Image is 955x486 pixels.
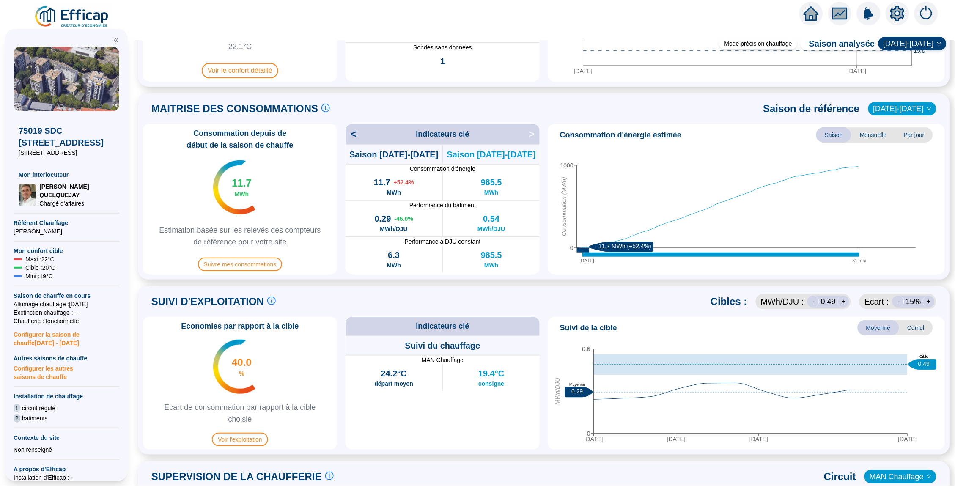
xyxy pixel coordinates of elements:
tspan: 0 [570,244,574,251]
span: départ moyen [374,379,413,388]
span: Votre copropriété est actuellement chauffée à 22.1°C [146,29,334,52]
span: Voir l'exploitation [212,433,268,446]
span: down [927,474,932,479]
span: info-circle [267,297,276,305]
tspan: MWh/DJU [554,377,561,405]
span: Consommation d'énergie [346,165,540,173]
span: -46.0 % [395,214,413,223]
span: Autres saisons de chauffe [14,354,119,362]
span: 985.5 [481,249,502,261]
span: circuit régulé [22,404,55,412]
span: 11.7 [232,176,252,190]
span: 0.49 [821,296,836,308]
span: < [346,127,357,141]
span: Configurer la saison de chauffe [DATE] - [DATE] [14,325,119,347]
span: 2 [14,414,20,423]
span: Mon interlocuteur [19,170,114,179]
div: Non renseigné [14,445,119,454]
text: Moyenne [569,382,585,387]
div: - [892,296,904,308]
text: 0.49 [918,360,930,367]
span: 75019 SDC [STREET_ADDRESS] [19,125,114,148]
span: > [529,127,540,141]
span: SUPERVISION DE LA CHAUFFERIE [151,470,322,483]
span: MWh [387,261,401,269]
span: Ecart de consommation par rapport à la cible choisie [146,401,334,425]
span: Cumul [899,320,933,335]
span: consigne [478,379,504,388]
div: + [837,296,849,308]
span: % [239,369,244,378]
img: Chargé d'affaires [19,184,36,206]
span: Circuit [824,470,856,483]
span: home [804,6,819,21]
span: [PERSON_NAME] [14,227,119,236]
img: efficap energie logo [34,5,110,29]
span: Contexte du site [14,434,119,442]
span: Saison [DATE]-[DATE] [447,148,536,160]
span: Suivi du chauffage [405,340,480,351]
span: batiments [22,414,48,423]
tspan: 31 mai [853,258,867,263]
span: Chaufferie : fonctionnelle [14,317,119,325]
text: 11.7 MWh (+52.4%) [598,243,651,250]
tspan: 0.6 [582,346,591,352]
span: 6.3 [388,249,400,261]
span: 985.5 [481,176,502,188]
tspan: [DATE] [749,436,768,442]
span: down [927,106,932,111]
span: MWh [387,188,401,197]
span: Par jour [895,127,933,143]
span: 40.0 [232,356,252,369]
span: Voir le confort détaillé [202,63,278,78]
span: Sondes sans données [346,43,540,52]
span: 0.54 [483,213,499,225]
span: Estimation basée sur les relevés des compteurs de référence pour votre site [146,224,334,248]
tspan: 1000 [560,162,574,169]
span: Suivi de la cible [560,322,617,334]
tspan: [DATE] [848,68,866,74]
div: Mode précision chauffage [719,38,797,49]
span: 24.2°C [381,368,407,379]
img: alerts [914,2,938,25]
tspan: [DATE] [585,436,603,442]
tspan: 19.0 [914,47,925,54]
span: Ecart : [864,296,889,308]
span: Indicateurs clé [416,320,469,332]
span: MAN Chauffage [346,356,540,364]
span: [STREET_ADDRESS] [19,148,114,157]
tspan: 0 [587,430,590,437]
span: Consommation d'énergie estimée [560,129,681,141]
text: 0.29 [571,388,583,395]
span: 2025-2026 [884,37,941,50]
span: info-circle [325,472,334,480]
tspan: [DATE] [574,68,593,74]
span: [PERSON_NAME] QUELQUEJAY [39,182,114,199]
span: Installation de chauffage [14,392,119,401]
span: MAN Chauffage [870,470,931,483]
span: Performance à DJU constant [346,237,540,246]
span: 1 [440,55,445,67]
div: + [923,296,935,308]
tspan: [DATE] [580,258,595,263]
span: MWh [235,190,249,198]
span: MWh /DJU : [761,296,804,308]
span: + 52.4 % [394,178,414,187]
span: SUIVI D'EXPLOITATION [151,295,264,308]
span: MWh/DJU [380,225,408,233]
span: Installation d'Efficap : -- [14,473,119,482]
span: MWh [484,188,498,197]
span: Saison analysée [801,38,875,49]
span: 2019-2020 [873,102,931,115]
span: setting [890,6,905,21]
span: Maxi : 22 °C [25,255,55,264]
span: Cible : 20 °C [25,264,55,272]
span: info-circle [321,104,330,112]
span: 1 [14,404,20,412]
span: down [937,41,942,46]
span: Chargé d'affaires [39,199,114,208]
tspan: [DATE] [898,436,917,442]
span: Moyenne [858,320,899,335]
tspan: Consommation (MWh) [561,177,568,236]
span: Economies par rapport à la cible [176,320,304,332]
